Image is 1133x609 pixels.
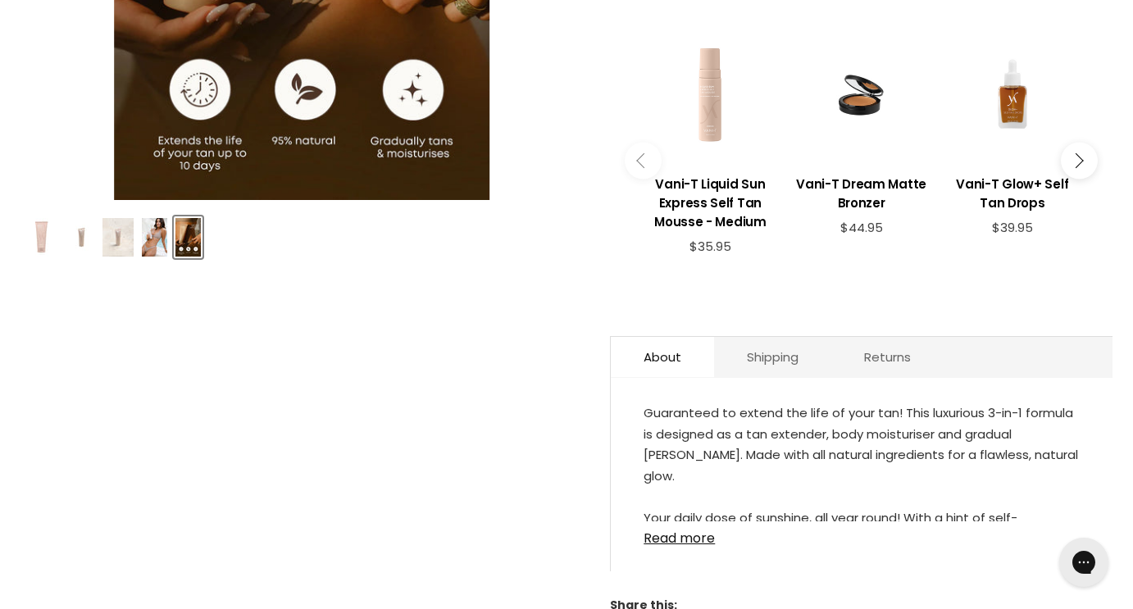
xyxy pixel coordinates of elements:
img: Vani-T Bronzing Custard Gradual Tanner [142,218,167,257]
img: Vani-T Bronzing Custard Gradual Tanner [102,218,134,257]
a: View product:Vani-T Liquid Sun Express Self Tan Mousse - Medium [643,162,777,239]
img: Vani-T Bronzing Custard Gradual Tanner [175,218,201,257]
span: $39.95 [992,219,1033,236]
h3: Vani-T Liquid Sun Express Self Tan Mousse - Medium [643,175,777,231]
button: Vani-T Bronzing Custard Gradual Tanner [101,216,135,258]
img: Vani-T Bronzing Custard Gradual Tanner [22,218,61,257]
a: View product:Vani-T Glow+ Self Tan Drops [945,162,1080,220]
button: Vani-T Bronzing Custard Gradual Tanner [20,216,62,258]
a: Shipping [714,337,831,377]
h3: Vani-T Dream Matte Bronzer [794,175,929,212]
button: Vani-T Bronzing Custard Gradual Tanner [174,216,202,258]
button: Vani-T Bronzing Custard Gradual Tanner [67,216,96,258]
img: Vani-T Bronzing Custard Gradual Tanner [69,218,94,257]
span: $35.95 [689,238,731,255]
a: About [611,337,714,377]
button: Vani-T Bronzing Custard Gradual Tanner [140,216,169,258]
iframe: Gorgias live chat messenger [1051,532,1117,593]
span: $44.95 [840,219,883,236]
h3: Vani-T Glow+ Self Tan Drops [945,175,1080,212]
div: Guaranteed to extend the life of your tan! This luxurious 3-in-1 formula is designed as a tan ext... [644,402,1080,521]
div: Product thumbnails [18,211,585,258]
a: Returns [831,337,944,377]
a: Read more [644,521,1080,546]
a: View product:Vani-T Dream Matte Bronzer [794,162,929,220]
